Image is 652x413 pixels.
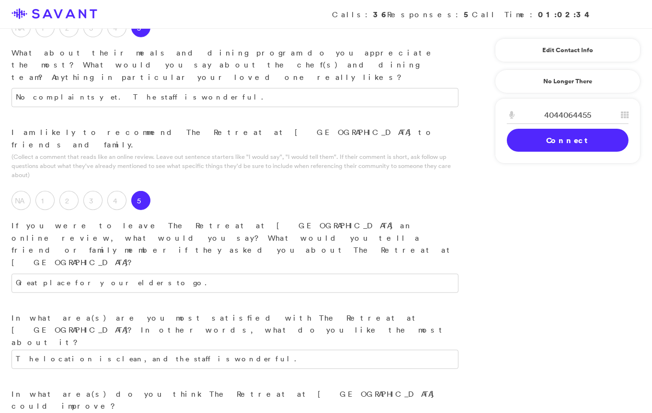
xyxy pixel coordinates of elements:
[11,220,458,268] p: If you were to leave The Retreat at [GEOGRAPHIC_DATA] an online review, what would you say? What ...
[35,191,55,210] label: 1
[83,191,103,210] label: 3
[507,43,629,58] a: Edit Contact Info
[59,191,79,210] label: 2
[538,9,593,20] strong: 01:02:34
[464,9,472,20] strong: 5
[495,69,641,93] a: No Longer There
[11,126,458,151] p: I am likely to recommend The Retreat at [GEOGRAPHIC_DATA] to friends and family.
[507,129,629,152] a: Connect
[11,47,458,84] p: What about their meals and dining program do you appreciate the most? What would you say about th...
[11,152,458,180] p: (Collect a comment that reads like an online review. Leave out sentence starters like "I would sa...
[11,18,31,37] label: NA
[11,191,31,210] label: NA
[373,9,387,20] strong: 36
[131,191,150,210] label: 5
[11,312,458,349] p: In what area(s) are you most satisfied with The Retreat at [GEOGRAPHIC_DATA]? In other words, wha...
[107,191,126,210] label: 4
[11,388,458,413] p: In what area(s) do you think The Retreat at [GEOGRAPHIC_DATA] could improve?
